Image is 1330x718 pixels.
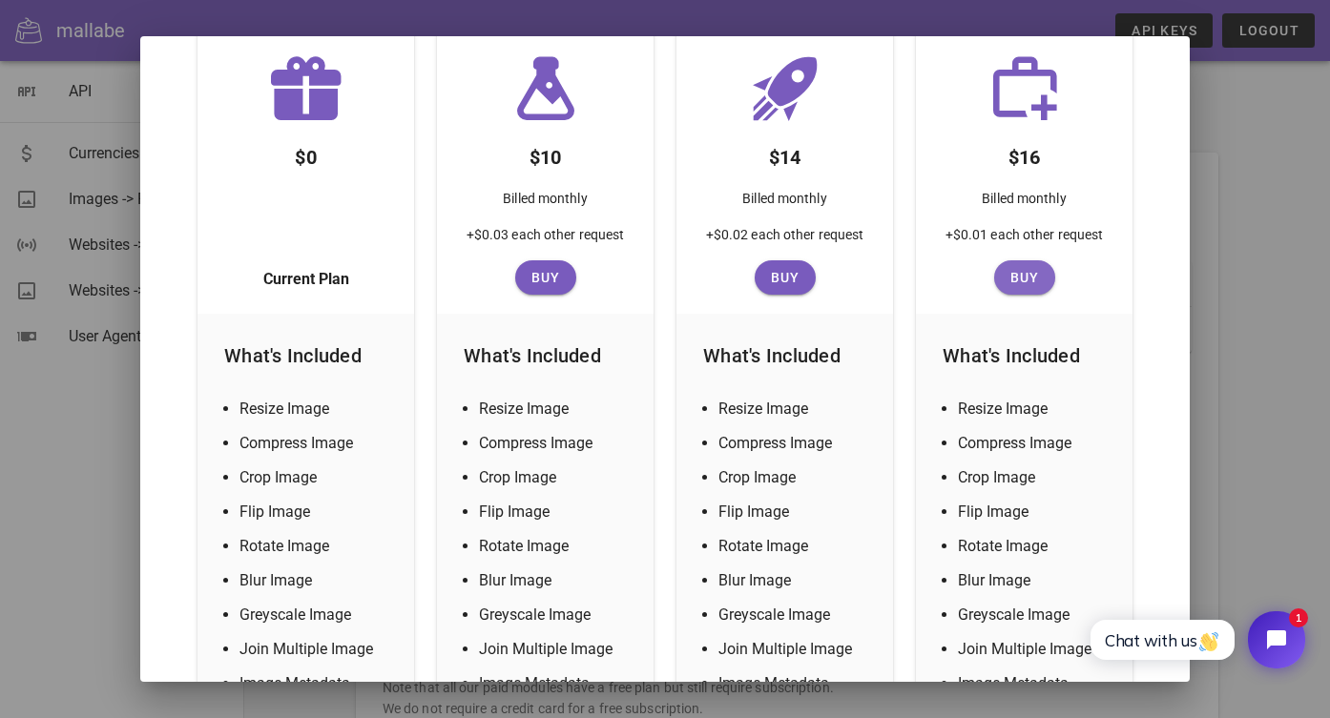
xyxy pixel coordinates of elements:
div: +$0.03 each other request [451,224,640,260]
li: Rotate Image [479,535,634,558]
li: Greyscale Image [479,604,634,626]
li: Crop Image [718,466,874,489]
li: Image Metadata [718,672,874,695]
li: Rotate Image [958,535,1113,558]
li: Rotate Image [718,535,874,558]
li: Join Multiple Image [958,638,1113,661]
iframe: Tidio Chat [1070,595,1321,685]
div: Billed monthly [966,180,1081,224]
li: Image Metadata [958,672,1113,695]
div: $0 [280,127,332,180]
li: Flip Image [479,501,634,523]
li: Image Metadata [239,672,395,695]
div: $14 [754,127,817,180]
li: Compress Image [958,432,1113,455]
div: What's Included [448,325,642,386]
div: What's Included [209,325,403,386]
div: $16 [993,127,1056,180]
li: Blur Image [479,569,634,592]
li: Resize Image [718,398,874,421]
li: Crop Image [479,466,634,489]
li: Compress Image [718,432,874,455]
li: Crop Image [239,466,395,489]
span: Current Plan [263,268,349,291]
li: Blur Image [958,569,1113,592]
button: Buy [755,260,816,295]
li: Join Multiple Image [718,638,874,661]
li: Join Multiple Image [239,638,395,661]
li: Compress Image [479,432,634,455]
li: Flip Image [958,501,1113,523]
div: Billed monthly [727,180,842,224]
li: Flip Image [718,501,874,523]
button: Buy [515,260,576,295]
span: Buy [1002,270,1048,285]
li: Crop Image [958,466,1113,489]
li: Image Metadata [479,672,634,695]
div: $10 [514,127,577,180]
div: +$0.02 each other request [691,224,880,260]
li: Resize Image [239,398,395,421]
div: Billed monthly [488,180,602,224]
li: Join Multiple Image [479,638,634,661]
div: What's Included [927,325,1121,386]
li: Compress Image [239,432,395,455]
li: Resize Image [479,398,634,421]
button: Buy [994,260,1055,295]
div: +$0.01 each other request [930,224,1119,260]
li: Blur Image [239,569,395,592]
li: Greyscale Image [958,604,1113,626]
li: Rotate Image [239,535,395,558]
li: Greyscale Image [239,604,395,626]
span: Buy [762,270,808,285]
li: Resize Image [958,398,1113,421]
li: Blur Image [718,569,874,592]
li: Flip Image [239,501,395,523]
span: Buy [523,270,569,285]
div: What's Included [688,325,882,386]
li: Greyscale Image [718,604,874,626]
